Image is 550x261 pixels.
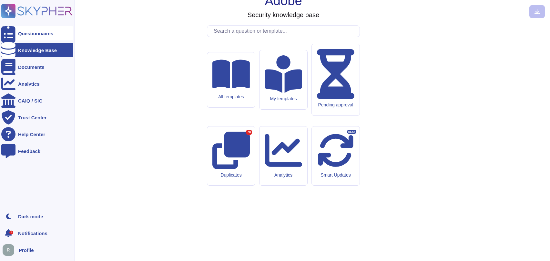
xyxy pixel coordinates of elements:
img: user [3,244,14,256]
a: Documents [1,60,73,74]
div: My templates [265,96,302,102]
div: Smart Updates [317,172,354,178]
div: Analytics [18,82,40,86]
a: CAIQ / SIG [1,93,73,108]
button: user [1,243,19,257]
div: Dark mode [18,214,43,219]
a: Knowledge Base [1,43,73,57]
span: Notifications [18,231,47,236]
a: Analytics [1,77,73,91]
div: 78 [246,130,252,135]
div: CAIQ / SIG [18,98,43,103]
input: Search a question or template... [210,26,360,37]
div: Feedback [18,149,40,154]
div: Questionnaires [18,31,53,36]
div: Documents [18,65,45,70]
div: Knowledge Base [18,48,57,53]
h3: Security knowledge base [248,11,319,19]
div: BETA [347,130,356,134]
div: Analytics [265,172,302,178]
span: Profile [19,248,34,253]
a: Help Center [1,127,73,141]
div: All templates [212,94,250,100]
div: Help Center [18,132,45,137]
a: Feedback [1,144,73,158]
a: Questionnaires [1,26,73,40]
div: Pending approval [317,102,354,108]
div: Trust Center [18,115,46,120]
a: Trust Center [1,110,73,125]
div: Duplicates [212,172,250,178]
div: 5 [9,231,13,234]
